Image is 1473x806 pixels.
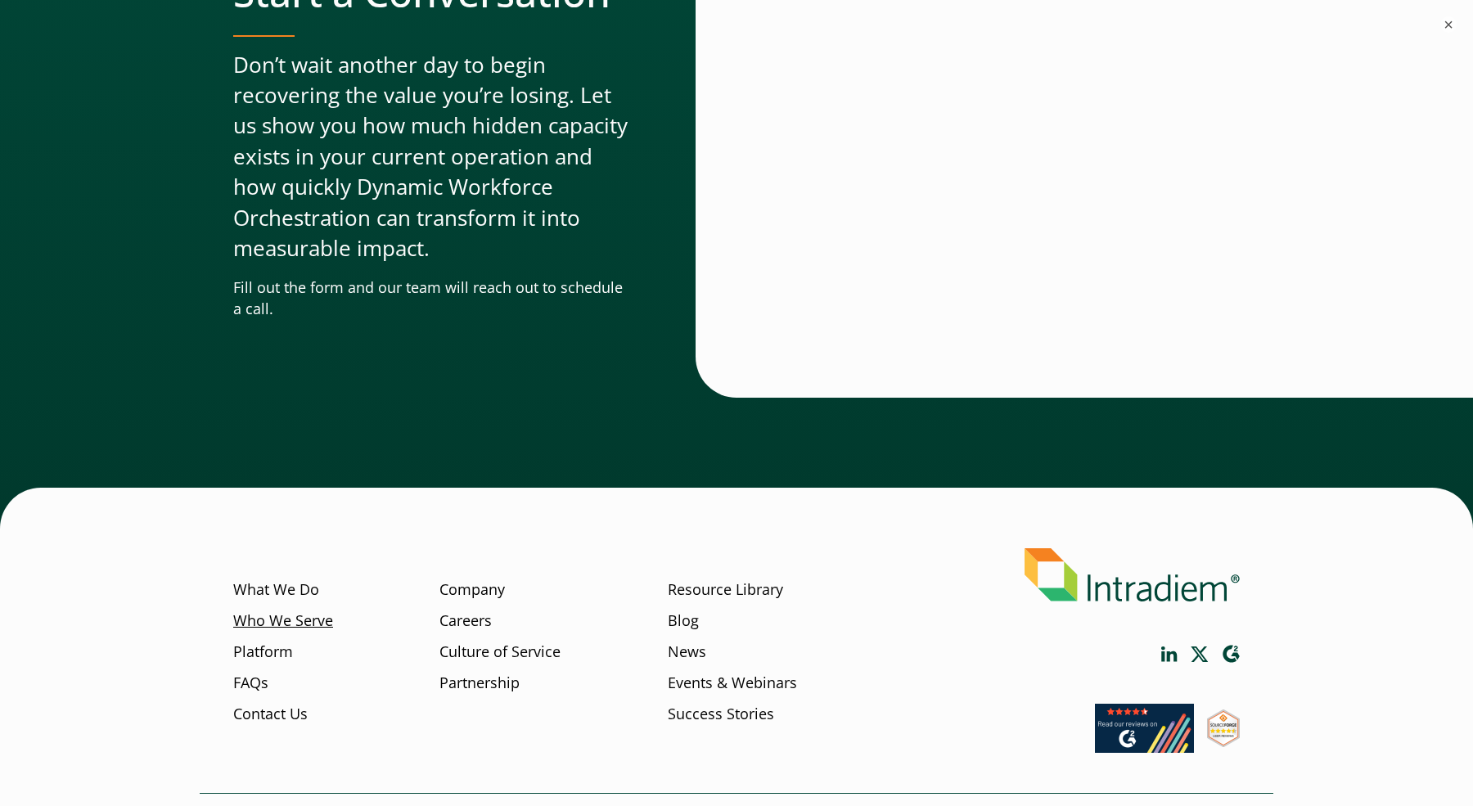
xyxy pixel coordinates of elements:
a: Contact Us [233,704,308,725]
a: Blog [668,610,699,632]
a: Resource Library [668,579,783,601]
a: Culture of Service [439,642,561,663]
a: Link opens in a new window [1222,645,1240,664]
p: Don’t wait another day to begin recovering the value you’re losing. Let us show you how much hidd... [233,50,630,264]
a: Careers [439,610,492,632]
a: Link opens in a new window [1095,737,1194,757]
a: Company [439,579,505,601]
a: What We Do [233,579,319,601]
a: Who We Serve [233,610,333,632]
a: FAQs [233,673,268,694]
img: SourceForge User Reviews [1207,709,1240,747]
a: Link opens in a new window [1161,646,1178,662]
a: Events & Webinars [668,673,797,694]
img: Read our reviews on G2 [1095,704,1194,753]
a: News [668,642,706,663]
img: Intradiem [1025,548,1240,601]
a: Success Stories [668,704,774,725]
a: Platform [233,642,293,663]
p: Fill out the form and our team will reach out to schedule a call. [233,277,630,320]
a: Link opens in a new window [1207,732,1240,751]
button: × [1440,16,1457,33]
a: Link opens in a new window [1191,646,1209,662]
a: Partnership [439,673,520,694]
